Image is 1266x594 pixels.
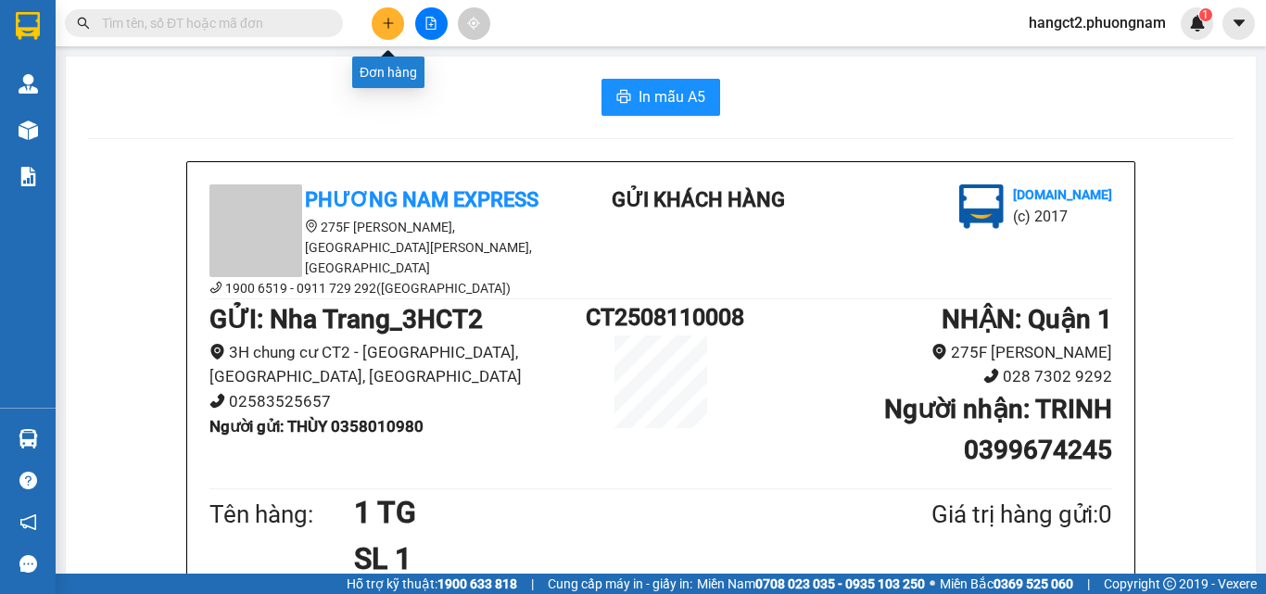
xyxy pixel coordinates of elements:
[347,574,517,594] span: Hỗ trợ kỹ thuật:
[305,188,538,211] b: Phương Nam Express
[437,576,517,591] strong: 1900 633 818
[209,340,586,389] li: 3H chung cư CT2 - [GEOGRAPHIC_DATA], [GEOGRAPHIC_DATA], [GEOGRAPHIC_DATA]
[19,513,37,531] span: notification
[372,7,404,40] button: plus
[19,167,38,186] img: solution-icon
[19,429,38,449] img: warehouse-icon
[755,576,925,591] strong: 0708 023 035 - 0935 103 250
[467,17,480,30] span: aim
[940,574,1073,594] span: Miền Bắc
[209,496,354,534] div: Tên hàng:
[601,79,720,116] button: printerIn mẫu A5
[102,13,321,33] input: Tìm tên, số ĐT hoặc mã đơn
[77,17,90,30] span: search
[424,17,437,30] span: file-add
[209,217,543,278] li: 275F [PERSON_NAME], [GEOGRAPHIC_DATA][PERSON_NAME], [GEOGRAPHIC_DATA]
[1013,205,1112,228] li: (c) 2017
[1013,187,1112,202] b: [DOMAIN_NAME]
[209,389,586,414] li: 02583525657
[305,220,318,233] span: environment
[842,496,1112,534] div: Giá trị hàng gửi: 0
[209,304,483,335] b: GỬI : Nha Trang_3HCT2
[616,89,631,107] span: printer
[354,536,842,582] h1: SL 1
[19,555,37,573] span: message
[209,278,543,298] li: 1900 6519 - 0911 729 292([GEOGRAPHIC_DATA])
[884,394,1112,465] b: Người nhận : TRINH 0399674245
[1222,7,1255,40] button: caret-down
[209,393,225,409] span: phone
[548,574,692,594] span: Cung cấp máy in - giấy in:
[930,580,935,588] span: ⚪️
[1087,574,1090,594] span: |
[983,368,999,384] span: phone
[942,304,1112,335] b: NHẬN : Quận 1
[458,7,490,40] button: aim
[586,299,736,335] h1: CT2508110008
[736,364,1112,389] li: 028 7302 9292
[994,576,1073,591] strong: 0369 525 060
[19,472,37,489] span: question-circle
[1202,8,1209,21] span: 1
[209,344,225,360] span: environment
[382,17,395,30] span: plus
[531,574,534,594] span: |
[697,574,925,594] span: Miền Nam
[19,74,38,94] img: warehouse-icon
[415,7,448,40] button: file-add
[639,85,705,108] span: In mẫu A5
[16,12,40,40] img: logo-vxr
[959,184,1004,229] img: logo.jpg
[612,188,785,211] b: Gửi khách hàng
[354,489,842,536] h1: 1 TG
[1014,11,1181,34] span: hangct2.phuongnam
[736,340,1112,365] li: 275F [PERSON_NAME]
[209,281,222,294] span: phone
[1199,8,1212,21] sup: 1
[209,417,424,436] b: Người gửi : THÙY 0358010980
[931,344,947,360] span: environment
[1231,15,1247,32] span: caret-down
[1163,577,1176,590] span: copyright
[1189,15,1206,32] img: icon-new-feature
[19,120,38,140] img: warehouse-icon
